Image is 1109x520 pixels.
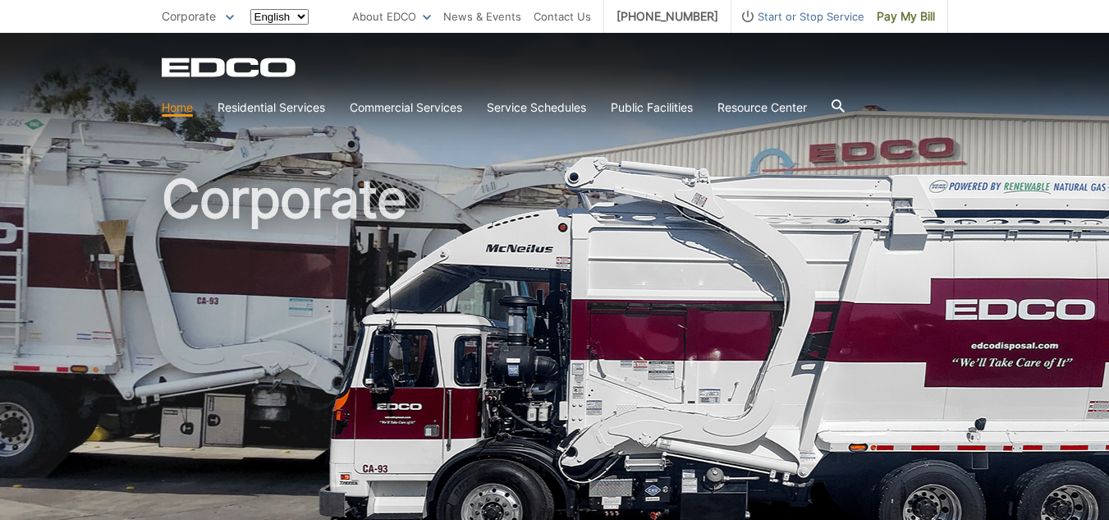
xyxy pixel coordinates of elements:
a: Commercial Services [350,99,462,117]
a: Resource Center [717,99,807,117]
a: Service Schedules [487,99,586,117]
a: EDCD logo. Return to the homepage. [162,58,298,77]
a: News & Events [443,7,521,25]
a: Home [162,99,193,117]
span: Corporate [162,9,216,23]
select: Select a language [250,9,309,25]
a: About EDCO [352,7,431,25]
span: Pay My Bill [877,7,935,25]
a: Public Facilities [611,99,693,117]
a: Contact Us [534,7,591,25]
a: Residential Services [218,99,325,117]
